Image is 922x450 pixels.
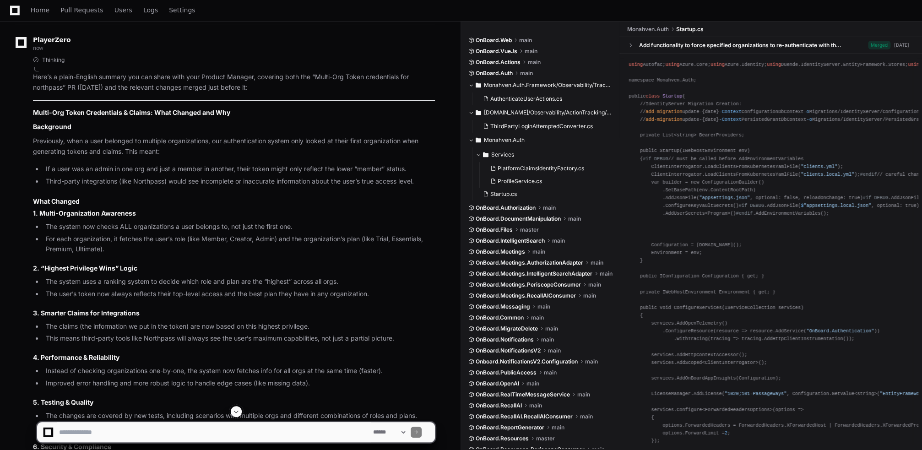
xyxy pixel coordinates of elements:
[803,203,871,208] span: "appsettings.local.json"
[627,26,668,33] span: Monahven.Auth
[645,117,682,122] span: add-migration
[476,226,513,233] span: OnBoard.Files
[43,176,435,187] li: Third-party integrations (like Northpass) would see incomplete or inaccurate information about th...
[806,117,812,122] span: -o
[736,211,753,216] span: #endif
[725,391,787,396] span: "1020;101-Passageways"
[531,314,544,321] span: main
[719,117,741,122] span: -Context
[476,248,525,255] span: OnBoard.Meetings
[490,190,517,198] span: Startup.cs
[43,321,435,332] li: The claims (the information we put in the token) are now based on this highest privilege.
[476,107,481,118] svg: Directory
[476,402,522,409] span: OnBoard.RecallAI
[639,42,841,49] div: Add functionality to force specified organizations to re-authenticate with th...
[543,204,556,211] span: main
[894,42,909,49] div: [DATE]
[476,147,613,162] button: Services
[487,162,607,175] button: PlatformClaimsIdentityFactory.cs
[490,95,562,103] span: AuthenticateUserActions.cs
[476,37,512,44] span: OnBoard.Web
[476,281,581,288] span: OnBoard.Meetings.PeriscopeConsumer
[33,44,43,51] span: now
[476,204,536,211] span: OnBoard.Authorization
[498,165,584,172] span: PlatformClaimsIdentityFactory.cs
[476,80,481,91] svg: Directory
[476,259,583,266] span: OnBoard.Meetings.AuthorizationAdapter
[767,62,781,67] span: using
[801,172,854,177] span: "clients.local.yml"
[43,378,435,389] li: Improved error handling and more robust logic to handle edge cases (like missing data).
[801,164,837,169] span: "clients.yml"
[60,7,103,13] span: Pull Requests
[479,120,607,133] button: ThirdPartyLoginAttemptedConverter.cs
[33,197,435,206] h3: What Changed
[42,56,65,64] span: Thinking
[479,188,607,201] button: Startup.cs
[520,70,533,77] span: main
[476,391,570,398] span: OnBoard.RealTimeMessageService
[487,175,607,188] button: ProfileService.cs
[803,109,809,114] span: -o
[476,135,481,146] svg: Directory
[519,37,532,44] span: main
[629,62,643,67] span: using
[43,289,435,299] li: The user’s token now always reflects their top-level access and the best plan they have in any or...
[491,151,514,158] span: Services
[719,109,741,114] span: -Context
[600,270,613,277] span: main
[468,133,613,147] button: Monahven.Auth
[490,123,593,130] span: ThirdPartyLoginAttemptedConverter.cs
[588,281,601,288] span: main
[806,328,874,334] span: "OnBoard.Authentication"
[33,309,435,318] h4: 3. Smarter Claims for Integrations
[662,93,682,99] span: Startup
[476,380,519,387] span: OnBoard.OpenAI
[908,62,922,67] span: using
[33,353,435,362] h4: 4. Performance & Reliability
[31,7,49,13] span: Home
[860,172,877,177] span: #endif
[33,72,435,93] p: Here’s a plain-English summary you can share with your Product Manager, covering both the “Multi-...
[537,303,550,310] span: main
[676,26,703,33] span: Startup.cs
[43,277,435,287] li: The system uses a ranking system to decide which role and plan are the “highest” across all orgs.
[43,234,435,255] li: For each organization, it fetches the user’s role (like Member, Creator, Admin) and the organizat...
[476,358,578,365] span: Onboard.NotificationsV2.Configuration
[645,93,660,99] span: class
[33,122,435,131] h3: Background
[739,203,764,208] span: #if DEBUG
[33,398,435,407] h4: 5. Testing & Quality
[476,314,524,321] span: OnBoard.Common
[476,347,541,354] span: OnBoard.NotificationsV2
[526,380,539,387] span: main
[43,366,435,376] li: Instead of checking organizations one-by-one, the system now fetches info for all orgs at the sam...
[484,136,525,144] span: Monahven.Auth
[476,59,521,66] span: OnBoard.Actions
[545,325,558,332] span: main
[710,62,725,67] span: using
[476,369,537,376] span: OnBoard.PublicAccess
[528,59,541,66] span: main
[43,164,435,174] li: If a user was an admin in one org and just a member in another, their token might only reflect th...
[483,149,488,160] svg: Directory
[484,109,613,116] span: [DOMAIN_NAME]/Observability/ActionTracking/Periscope/Converters
[801,203,803,208] span: $
[520,226,539,233] span: master
[548,347,561,354] span: main
[583,292,596,299] span: main
[645,109,682,114] span: add-migration
[541,336,554,343] span: main
[532,248,545,255] span: main
[468,105,613,120] button: [DOMAIN_NAME]/Observability/ActionTracking/Periscope/Converters
[476,237,545,244] span: OnBoard.IntelligentSearch
[43,333,435,344] li: This means third-party tools like Northpass will always see the user’s maximum capabilities, not ...
[665,62,679,67] span: using
[114,7,132,13] span: Users
[476,336,534,343] span: OnBoard.Notifications
[468,78,613,92] button: Monahven.Auth.Framework/Observability/TrackingActions
[699,195,750,201] span: "appsettings.json"
[552,237,565,244] span: main
[43,222,435,232] li: The system now checks ALL organizations a user belongs to, not just the first one.
[577,391,590,398] span: main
